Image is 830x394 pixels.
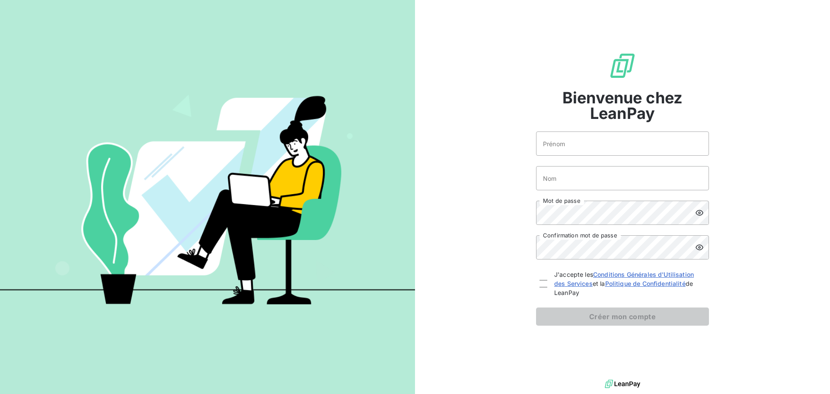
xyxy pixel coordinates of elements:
button: Créer mon compte [536,308,709,326]
img: logo sigle [609,52,636,80]
input: placeholder [536,166,709,190]
span: J'accepte les et la de LeanPay [554,270,705,297]
span: Bienvenue chez LeanPay [536,90,709,121]
a: Politique de Confidentialité [605,280,686,287]
a: Conditions Générales d'Utilisation des Services [554,271,694,287]
img: logo [605,378,640,391]
input: placeholder [536,131,709,156]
